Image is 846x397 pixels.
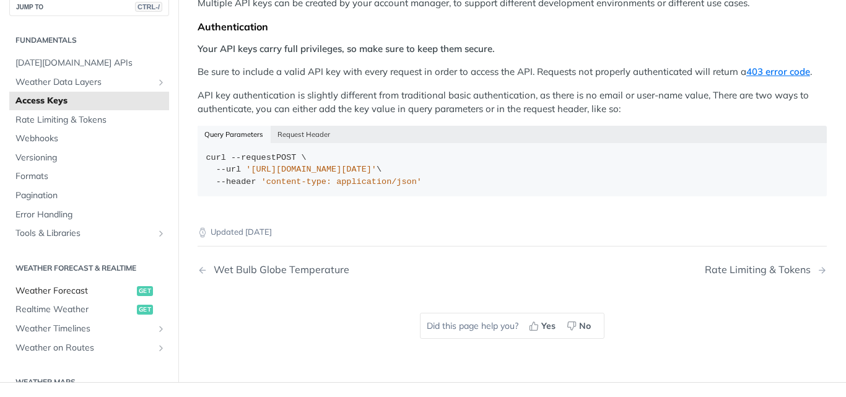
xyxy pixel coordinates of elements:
a: Next Page: Rate Limiting & Tokens [705,264,827,276]
button: Request Header [271,126,338,143]
a: Pagination [9,187,169,206]
h2: Fundamentals [9,35,169,46]
a: Weather TimelinesShow subpages for Weather Timelines [9,320,169,338]
p: Updated [DATE] [198,226,827,238]
span: Realtime Weather [15,304,134,316]
a: Previous Page: Wet Bulb Globe Temperature [198,264,467,276]
a: Webhooks [9,130,169,149]
span: Tools & Libraries [15,228,153,240]
span: Rate Limiting & Tokens [15,114,166,126]
button: Show subpages for Tools & Libraries [156,229,166,239]
button: Yes [525,316,562,335]
span: get [137,286,153,296]
button: Show subpages for Weather Data Layers [156,77,166,87]
strong: Your API keys carry full privileges, so make sure to keep them secure. [198,43,495,55]
h2: Weather Forecast & realtime [9,263,169,274]
span: get [137,305,153,315]
span: Formats [15,171,166,183]
button: Show subpages for Weather Timelines [156,324,166,334]
span: --url [216,165,242,174]
h2: Weather Maps [9,377,169,388]
a: 403 error code [746,66,810,77]
a: Versioning [9,149,169,167]
button: No [562,316,598,335]
span: 'content-type: application/json' [261,177,422,186]
span: --request [231,153,276,162]
div: POST \ \ [206,152,819,188]
span: CTRL-/ [135,2,162,12]
div: Did this page help you? [420,313,604,339]
span: '[URL][DOMAIN_NAME][DATE]' [246,165,377,174]
a: [DATE][DOMAIN_NAME] APIs [9,54,169,72]
span: Weather on Routes [15,342,153,354]
a: Tools & LibrariesShow subpages for Tools & Libraries [9,225,169,243]
span: Weather Forecast [15,285,134,297]
a: Weather Data LayersShow subpages for Weather Data Layers [9,73,169,92]
nav: Pagination Controls [198,251,827,288]
span: Error Handling [15,209,166,221]
div: Rate Limiting & Tokens [705,264,817,276]
span: Webhooks [15,133,166,146]
span: [DATE][DOMAIN_NAME] APIs [15,57,166,69]
span: Weather Timelines [15,323,153,335]
button: Show subpages for Weather on Routes [156,343,166,353]
a: Formats [9,168,169,186]
span: No [579,320,591,333]
a: Access Keys [9,92,169,111]
p: Be sure to include a valid API key with every request in order to access the API. Requests not pr... [198,65,827,79]
span: Weather Data Layers [15,76,153,89]
a: Weather on RoutesShow subpages for Weather on Routes [9,339,169,357]
div: Wet Bulb Globe Temperature [207,264,349,276]
span: --header [216,177,256,186]
a: Error Handling [9,206,169,224]
a: Realtime Weatherget [9,301,169,320]
div: Authentication [198,20,827,33]
span: Pagination [15,190,166,203]
p: API key authentication is slightly different from traditional basic authentication, as there is n... [198,89,827,116]
span: Access Keys [15,95,166,108]
a: Weather Forecastget [9,282,169,300]
span: curl [206,153,226,162]
span: Yes [541,320,556,333]
a: Rate Limiting & Tokens [9,111,169,129]
span: Versioning [15,152,166,164]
